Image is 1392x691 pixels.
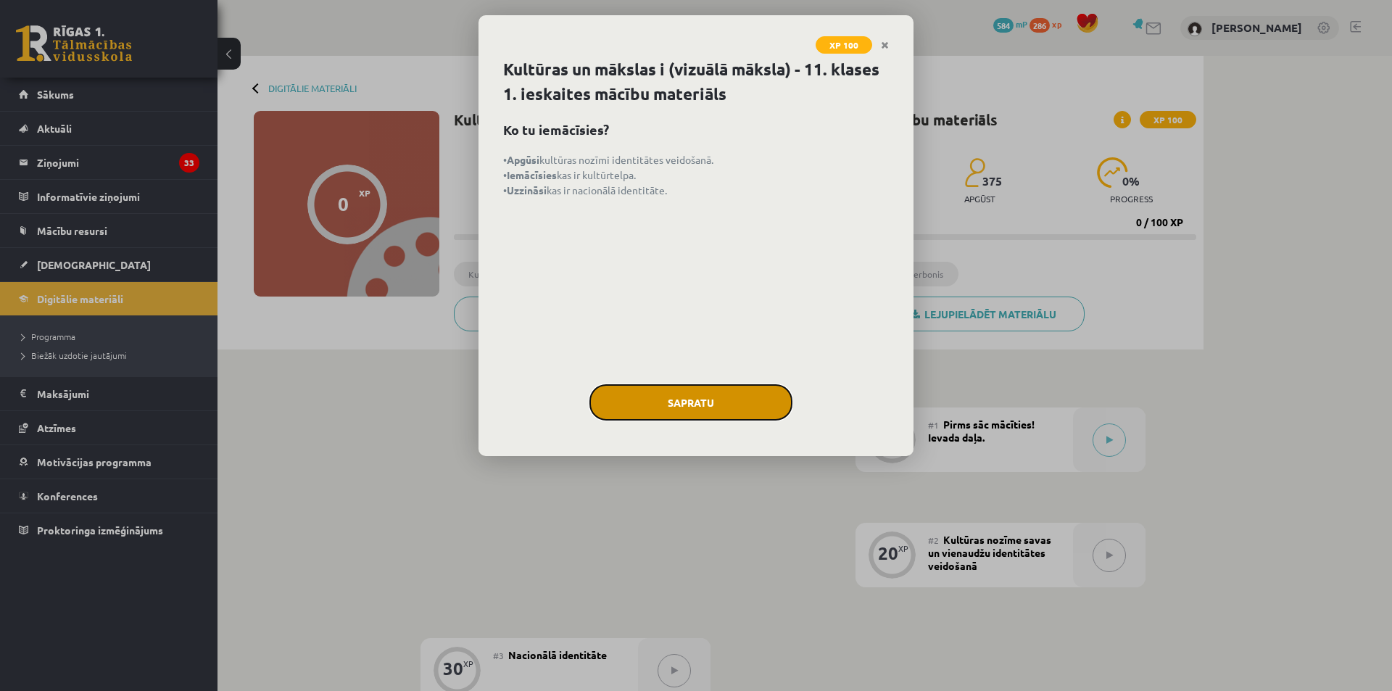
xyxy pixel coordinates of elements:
span: XP 100 [816,36,872,54]
h2: Ko tu iemācīsies? [503,120,889,139]
strong: Uzzināsi [507,183,547,196]
strong: Iemācīsies [507,168,557,181]
h1: Kultūras un mākslas i (vizuālā māksla) - 11. klases 1. ieskaites mācību materiāls [503,57,889,107]
p: • kultūras nozīmi identitātes veidošanā. • kas ir kultūrtelpa. • kas ir nacionālā identitāte. [503,152,889,198]
strong: Apgūsi [507,153,539,166]
button: Sapratu [589,384,792,421]
a: Close [872,31,898,59]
